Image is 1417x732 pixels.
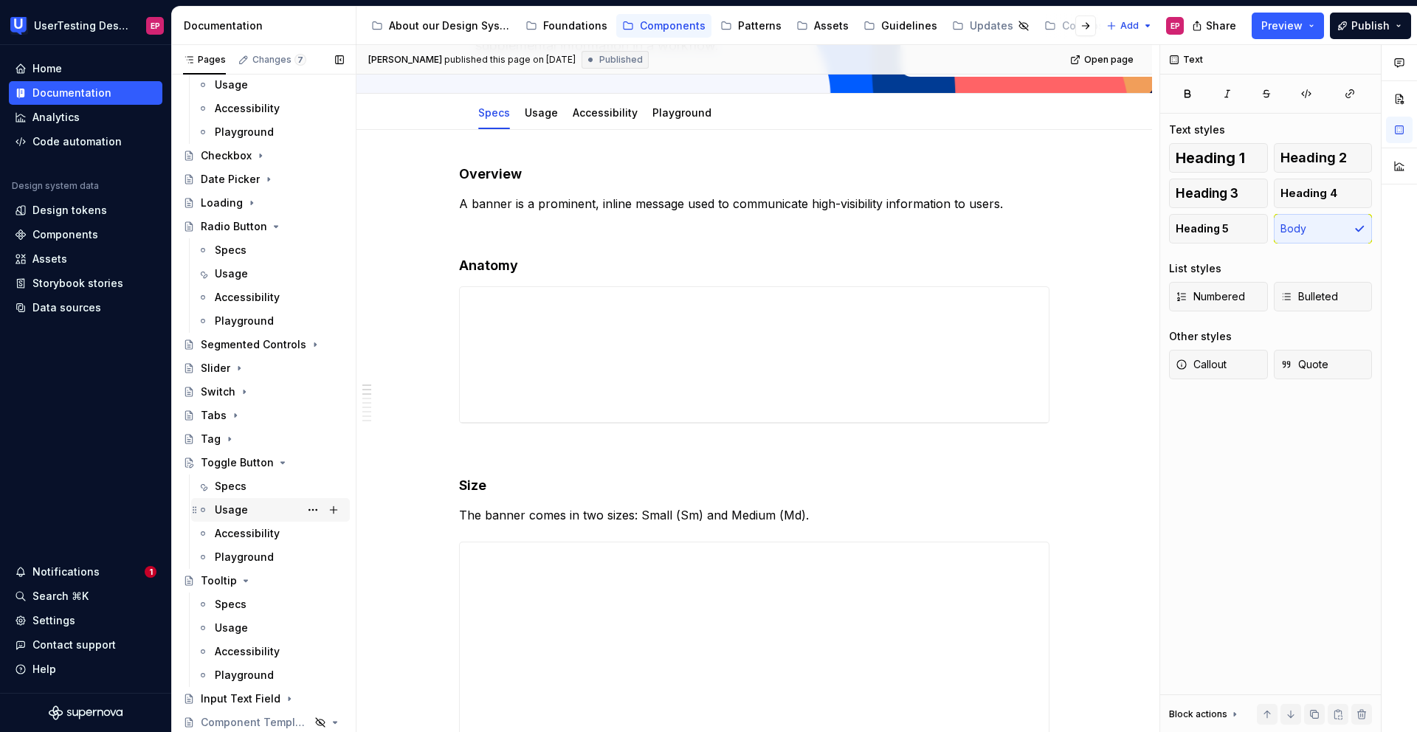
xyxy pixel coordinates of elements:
[10,17,28,35] img: 41adf70f-fc1c-4662-8e2d-d2ab9c673b1b.png
[191,616,350,640] a: Usage
[215,125,274,139] div: Playground
[1280,186,1337,201] span: Heading 4
[215,290,280,305] div: Accessibility
[191,545,350,569] a: Playground
[1274,179,1373,208] button: Heading 4
[177,191,350,215] a: Loading
[32,110,80,125] div: Analytics
[177,144,350,168] a: Checkbox
[520,14,613,38] a: Foundations
[32,86,111,100] div: Documentation
[191,309,350,333] a: Playground
[191,663,350,687] a: Playground
[215,266,248,281] div: Usage
[9,633,162,657] button: Contact support
[858,14,943,38] a: Guidelines
[201,715,310,730] div: Component Template
[368,54,442,66] span: [PERSON_NAME]
[9,296,162,320] a: Data sources
[32,564,100,579] div: Notifications
[215,621,248,635] div: Usage
[1169,282,1268,311] button: Numbered
[640,18,706,33] div: Components
[201,455,274,470] div: Toggle Button
[177,451,350,474] a: Toggle Button
[32,613,75,628] div: Settings
[201,573,237,588] div: Tooltip
[32,61,62,76] div: Home
[567,97,644,128] div: Accessibility
[201,196,243,210] div: Loading
[9,81,162,105] a: Documentation
[215,243,246,258] div: Specs
[525,106,558,119] a: Usage
[478,106,510,119] a: Specs
[9,130,162,153] a: Code automation
[215,503,248,517] div: Usage
[1176,186,1238,201] span: Heading 3
[1280,357,1328,372] span: Quote
[946,14,1035,38] a: Updates
[191,474,350,498] a: Specs
[215,597,246,612] div: Specs
[1330,13,1411,39] button: Publish
[151,20,160,32] div: EP
[34,18,128,33] div: UserTesting Design System
[1169,329,1232,344] div: Other styles
[215,314,274,328] div: Playground
[1169,704,1241,725] div: Block actions
[1171,20,1180,32] div: EP
[191,640,350,663] a: Accessibility
[9,106,162,129] a: Analytics
[365,11,1099,41] div: Page tree
[215,479,246,494] div: Specs
[543,18,607,33] div: Foundations
[32,638,116,652] div: Contact support
[177,380,350,404] a: Switch
[1176,221,1229,236] span: Heading 5
[1169,214,1268,244] button: Heading 5
[177,687,350,711] a: Input Text Field
[201,172,260,187] div: Date Picker
[32,662,56,677] div: Help
[32,300,101,315] div: Data sources
[365,14,517,38] a: About our Design System
[1351,18,1390,33] span: Publish
[215,550,274,564] div: Playground
[201,337,306,352] div: Segmented Controls
[1038,14,1196,38] a: Composable Patterns
[790,14,855,38] a: Assets
[9,223,162,246] a: Components
[49,705,123,720] a: Supernova Logo
[9,247,162,271] a: Assets
[191,120,350,144] a: Playground
[459,257,1049,274] h4: Anatomy
[201,361,230,376] div: Slider
[519,97,564,128] div: Usage
[184,18,350,33] div: Documentation
[459,165,1049,183] h4: Overview
[191,238,350,262] a: Specs
[714,14,787,38] a: Patterns
[1176,289,1245,304] span: Numbered
[9,657,162,681] button: Help
[201,219,267,234] div: Radio Button
[1169,122,1225,137] div: Text styles
[9,609,162,632] a: Settings
[814,18,849,33] div: Assets
[1102,15,1157,36] button: Add
[177,215,350,238] a: Radio Button
[1169,708,1227,720] div: Block actions
[1176,357,1227,372] span: Callout
[9,560,162,584] button: Notifications1
[191,286,350,309] a: Accessibility
[177,427,350,451] a: Tag
[472,97,516,128] div: Specs
[145,566,156,578] span: 1
[1084,54,1134,66] span: Open page
[444,54,576,66] div: published this page on [DATE]
[12,180,99,192] div: Design system data
[215,644,280,659] div: Accessibility
[177,333,350,356] a: Segmented Controls
[201,384,235,399] div: Switch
